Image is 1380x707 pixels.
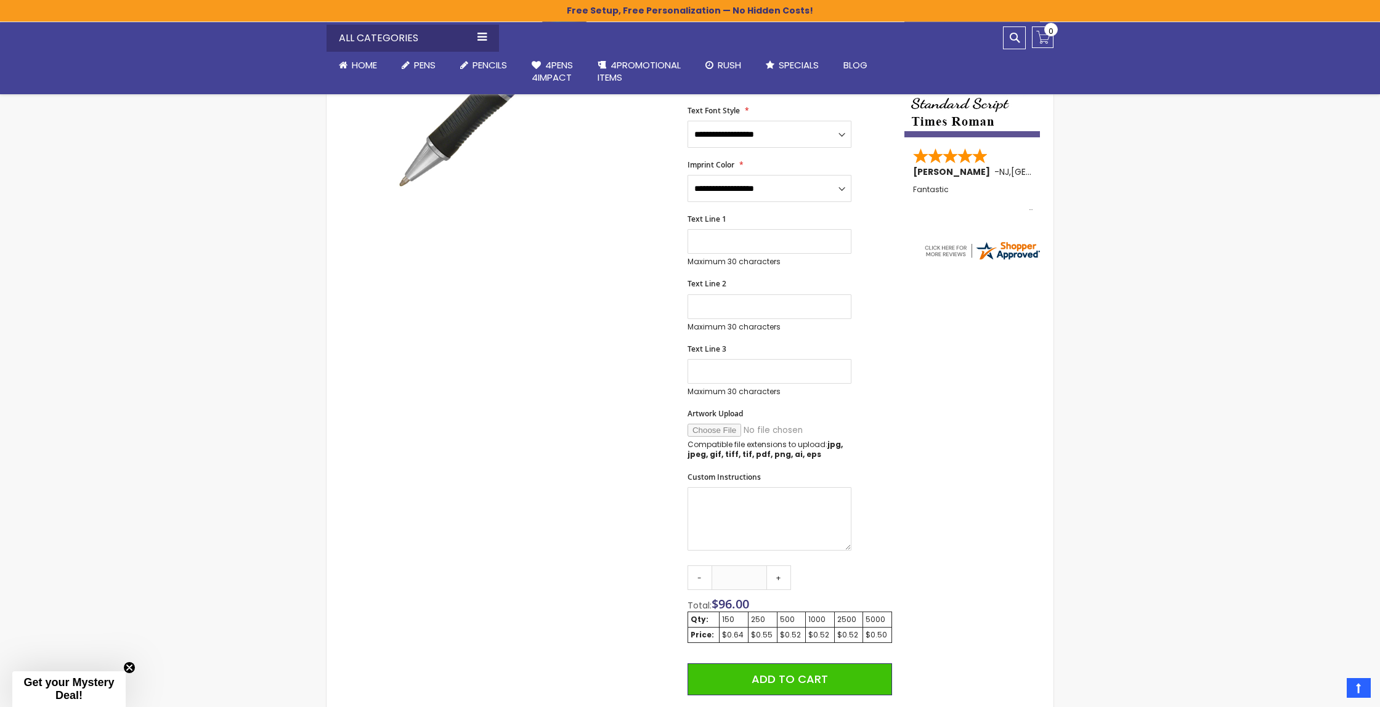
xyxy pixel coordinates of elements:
[923,240,1041,262] img: 4pens.com widget logo
[23,676,114,701] span: Get your Mystery Deal!
[688,160,734,170] span: Imprint Color
[688,599,712,612] span: Total:
[688,105,740,116] span: Text Font Style
[532,59,573,84] span: 4Pens 4impact
[722,615,745,624] div: 150
[691,629,714,640] strong: Price:
[712,596,749,612] span: $
[688,565,712,590] a: -
[843,59,867,71] span: Blog
[327,25,499,52] div: All Categories
[352,59,377,71] span: Home
[688,387,851,397] p: Maximum 30 characters
[327,52,389,79] a: Home
[598,59,681,84] span: 4PROMOTIONAL ITEMS
[780,630,803,640] div: $0.52
[913,166,994,178] span: [PERSON_NAME]
[999,166,1009,178] span: NJ
[688,322,851,332] p: Maximum 30 characters
[808,615,831,624] div: 1000
[837,630,860,640] div: $0.52
[1278,674,1380,707] iframe: Google Customer Reviews
[994,166,1102,178] span: - ,
[688,472,761,482] span: Custom Instructions
[751,630,774,640] div: $0.55
[688,278,726,289] span: Text Line 2
[866,615,889,624] div: 5000
[12,671,126,707] div: Get your Mystery Deal!Close teaser
[753,52,831,79] a: Specials
[688,440,851,459] p: Compatible file extensions to upload:
[923,254,1041,264] a: 4pens.com certificate URL
[751,615,774,624] div: 250
[693,52,753,79] a: Rush
[473,59,507,71] span: Pencils
[688,214,726,224] span: Text Line 1
[1011,166,1102,178] span: [GEOGRAPHIC_DATA]
[831,52,880,79] a: Blog
[688,439,843,459] strong: jpg, jpeg, gif, tiff, tif, pdf, png, ai, eps
[779,59,819,71] span: Specials
[123,661,136,674] button: Close teaser
[866,630,889,640] div: $0.50
[913,185,1033,212] div: Fantastic
[1049,25,1053,37] span: 0
[688,257,851,267] p: Maximum 30 characters
[519,52,585,92] a: 4Pens4impact
[691,614,708,624] strong: Qty:
[780,615,803,624] div: 500
[414,59,436,71] span: Pens
[585,52,693,92] a: 4PROMOTIONALITEMS
[688,663,892,695] button: Add to Cart
[389,52,448,79] a: Pens
[752,671,828,687] span: Add to Cart
[448,52,519,79] a: Pencils
[837,615,860,624] div: 2500
[688,408,743,419] span: Artwork Upload
[688,344,726,354] span: Text Line 3
[1032,26,1053,48] a: 0
[722,630,745,640] div: $0.64
[718,59,741,71] span: Rush
[808,630,831,640] div: $0.52
[766,565,791,590] a: +
[718,596,749,612] span: 96.00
